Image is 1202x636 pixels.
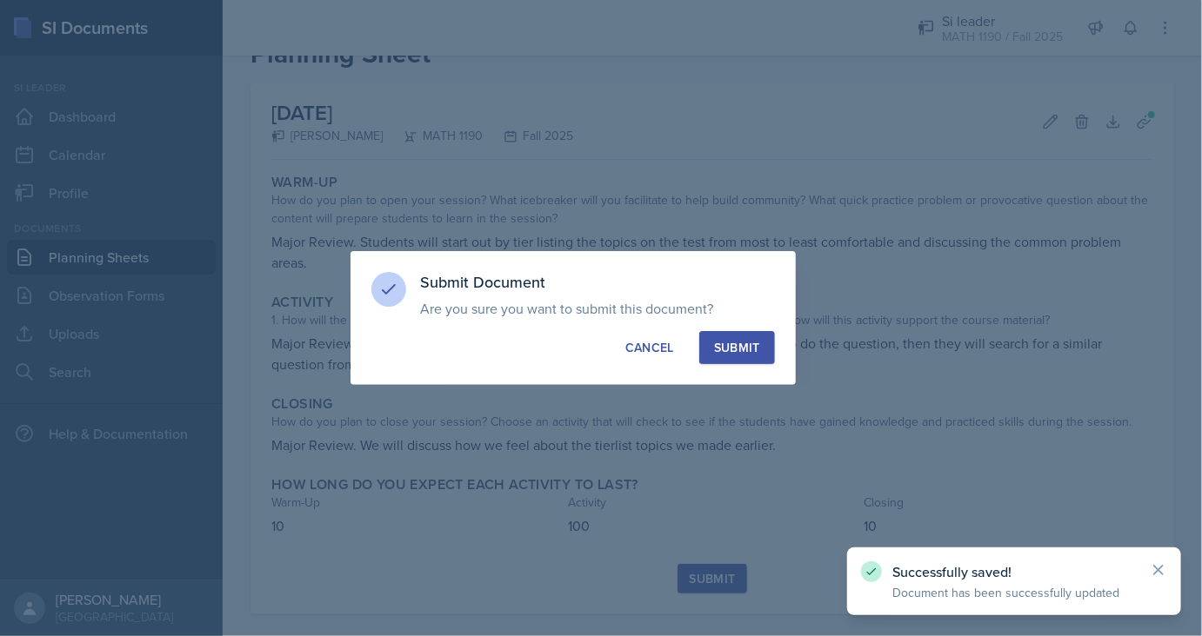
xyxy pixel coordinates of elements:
p: Are you sure you want to submit this document? [420,300,775,317]
div: Submit [714,339,760,356]
h3: Submit Document [420,272,775,293]
button: Submit [699,331,775,364]
p: Document has been successfully updated [892,584,1136,601]
button: Cancel [611,331,689,364]
p: Successfully saved! [892,563,1136,580]
div: Cancel [625,339,674,356]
